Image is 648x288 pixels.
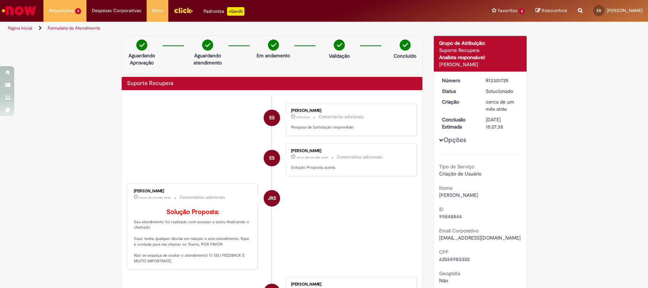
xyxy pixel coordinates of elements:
span: 6 [519,8,525,14]
dt: Status [437,88,480,95]
time: 01/08/2025 09:04:26 [296,115,310,119]
a: Página inicial [8,25,32,31]
div: [PERSON_NAME] [439,61,521,68]
a: Formulário de Atendimento [48,25,100,31]
dt: Número [437,77,480,84]
img: check-circle-green.png [136,40,147,51]
div: R13301725 [486,77,519,84]
span: ES [269,109,275,126]
p: Solução Proposta aceita. [291,165,410,171]
span: [PERSON_NAME] [607,7,643,14]
div: [PERSON_NAME] [291,282,410,287]
p: Validação [329,52,350,59]
span: 99848844 [439,213,462,220]
span: 3 [75,8,81,14]
span: 62065983302 [439,256,470,262]
div: Ester Vitoria Goncalves Dos Santos [264,150,280,166]
dt: Criação [437,98,480,105]
img: check-circle-green.png [268,40,279,51]
div: Grupo de Atribuição: [439,40,521,47]
span: ES [597,8,601,13]
div: Padroniza [204,7,244,16]
span: [EMAIL_ADDRESS][DOMAIN_NAME] [439,235,521,241]
time: 17/07/2025 15:07:03 [139,195,171,200]
span: cerca de um mês atrás [139,195,171,200]
p: Aguardando Aprovação [125,52,159,66]
span: ES [269,150,275,167]
span: Requisições [49,7,74,14]
b: Email Corporativo [439,227,479,234]
ul: Trilhas de página [5,22,427,35]
b: CPF [439,249,448,255]
div: Analista responsável: [439,54,521,61]
span: Rascunhos [542,7,567,14]
span: Favoritos [498,7,517,14]
img: check-circle-green.png [202,40,213,51]
b: Nome [439,185,453,191]
b: Geografia [439,270,460,277]
time: 18/07/2025 14:35:36 [296,155,328,159]
div: Suporte Recupera [439,47,521,54]
div: [DATE] 15:27:38 [486,116,519,130]
p: Em andamento [257,52,290,59]
span: cerca de um mês atrás [296,155,328,159]
span: cerca de um mês atrás [486,99,514,112]
h2: Suporte Recupera Histórico de tíquete [127,80,173,87]
b: Tipo de Serviço [439,163,474,170]
a: Rascunhos [536,7,567,14]
p: Pesquisa de Satisfação respondida! [291,125,410,130]
img: ServiceNow [1,4,37,18]
span: [PERSON_NAME] [439,192,478,198]
p: Aguardando atendimento [190,52,225,66]
p: Concluído [394,52,416,59]
img: click_logo_yellow_360x200.png [174,5,193,16]
div: 17/07/2025 11:24:00 [486,98,519,112]
img: check-circle-green.png [400,40,411,51]
time: 17/07/2025 11:24:00 [486,99,514,112]
small: Comentários adicionais [180,194,225,200]
img: check-circle-green.png [334,40,345,51]
div: [PERSON_NAME] [291,149,410,153]
b: Solução Proposta: [167,208,219,216]
b: ID [439,206,444,213]
p: +GenAi [227,7,244,16]
div: Solucionado [486,88,519,95]
dt: Conclusão Estimada [437,116,480,130]
div: [PERSON_NAME] [134,189,252,193]
span: Despesas Corporativas [92,7,141,14]
small: Comentários adicionais [337,154,383,160]
p: Seu atendimento foi realizado com sucesso e estou finalizando o chamado. Caso tenha qualquer dúvi... [134,209,252,264]
span: Criação de Usuário [439,171,481,177]
span: JRS [268,190,276,207]
span: Não [439,277,448,284]
div: Jackeline Renata Silva Dos Santos [264,190,280,206]
div: Ester Vitoria Goncalves Dos Santos [264,110,280,126]
small: Comentários adicionais [318,114,364,120]
div: [PERSON_NAME] [291,109,410,113]
span: 28d atrás [296,115,310,119]
span: More [152,7,163,14]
